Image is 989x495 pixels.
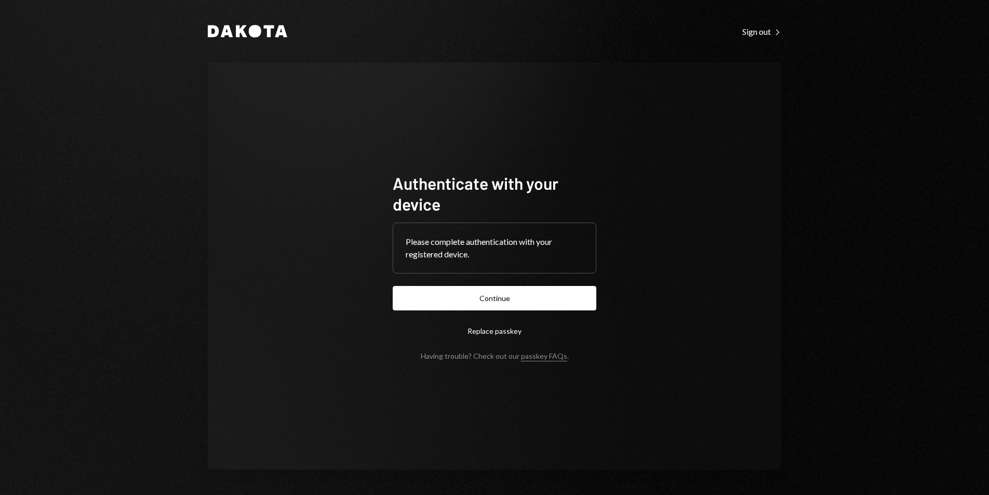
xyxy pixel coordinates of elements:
[393,173,596,214] h1: Authenticate with your device
[393,319,596,343] button: Replace passkey
[406,236,583,260] div: Please complete authentication with your registered device.
[393,286,596,310] button: Continue
[742,25,781,37] a: Sign out
[421,351,569,360] div: Having trouble? Check out our .
[521,351,567,361] a: passkey FAQs
[742,27,781,37] div: Sign out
